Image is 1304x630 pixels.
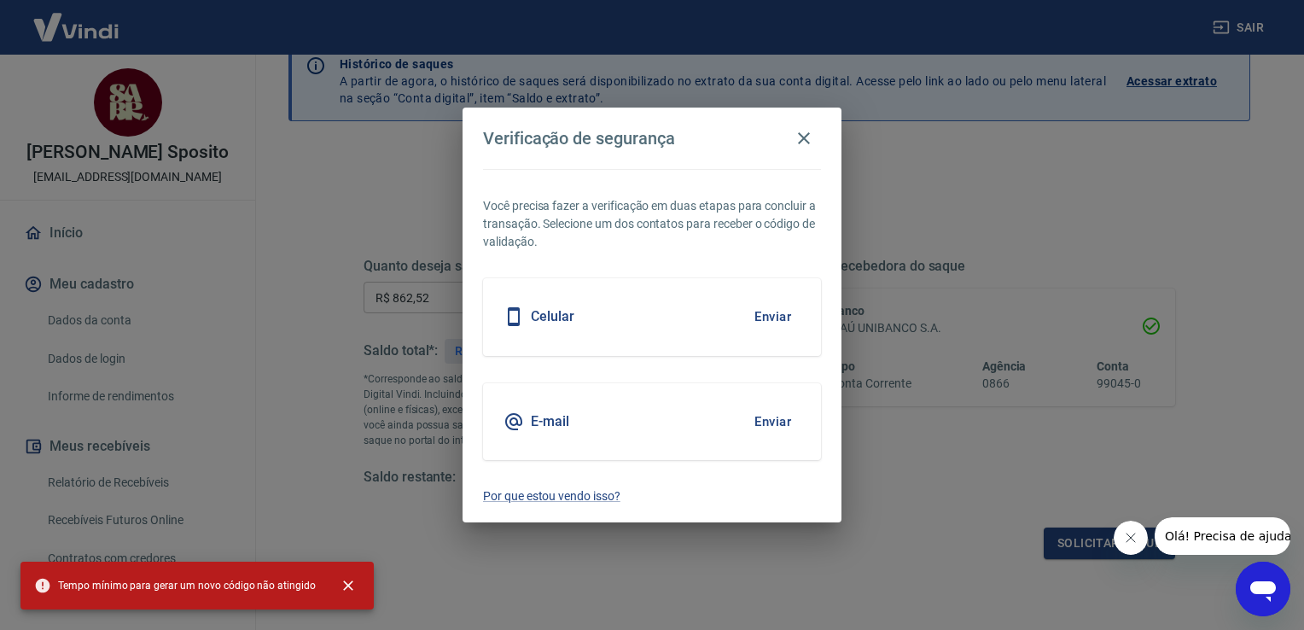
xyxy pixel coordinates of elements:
[745,404,800,440] button: Enviar
[531,413,569,430] h5: E-mail
[483,197,821,251] p: Você precisa fazer a verificação em duas etapas para concluir a transação. Selecione um dos conta...
[10,12,143,26] span: Olá! Precisa de ajuda?
[34,577,316,594] span: Tempo mínimo para gerar um novo código não atingido
[745,299,800,335] button: Enviar
[329,567,367,604] button: close
[1114,521,1148,555] iframe: Fechar mensagem
[483,128,675,149] h4: Verificação de segurança
[1155,517,1290,555] iframe: Mensagem da empresa
[1236,562,1290,616] iframe: Botão para abrir a janela de mensagens
[483,487,821,505] a: Por que estou vendo isso?
[531,308,574,325] h5: Celular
